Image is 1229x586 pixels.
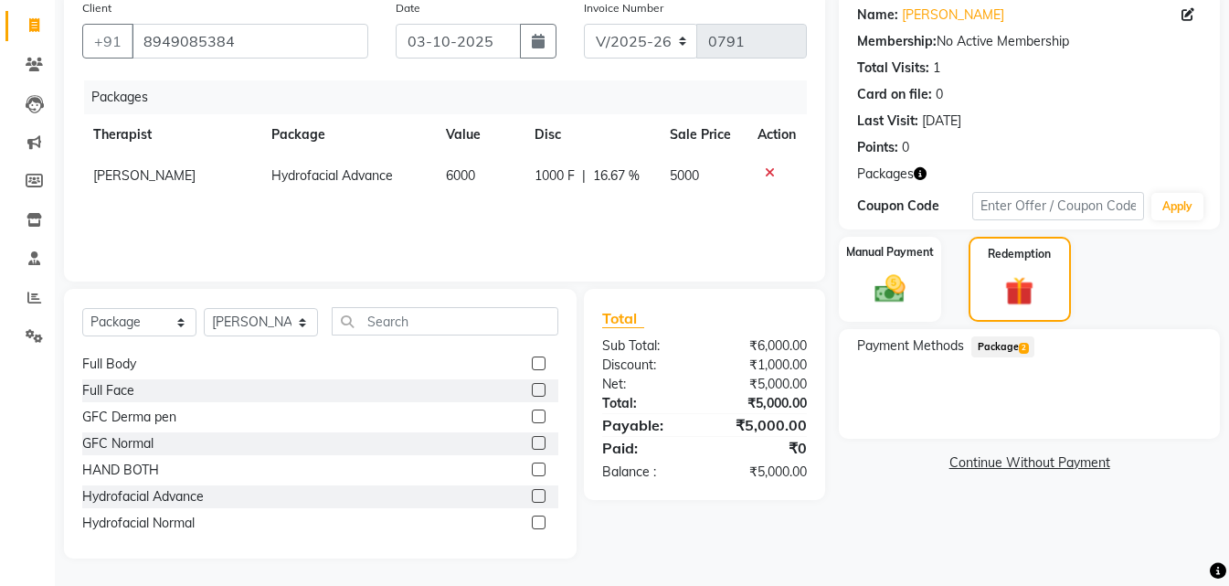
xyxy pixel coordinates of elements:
span: [PERSON_NAME] [93,167,196,184]
div: Total Visits: [857,59,929,78]
div: Last Visit: [857,112,918,131]
span: 6000 [446,167,475,184]
span: Payment Methods [857,336,964,356]
div: Balance : [588,463,705,482]
div: Payable: [588,414,705,436]
button: +91 [82,24,133,59]
th: Value [435,114,524,155]
div: ₹6,000.00 [705,336,821,356]
div: Total: [588,394,705,413]
span: 16.67 % [593,166,640,186]
div: HAND BOTH [82,461,159,480]
th: Sale Price [659,114,747,155]
div: Packages [84,80,821,114]
th: Package [260,114,435,155]
div: Paid: [588,437,705,459]
span: 2 [1019,343,1029,354]
div: ₹5,000.00 [705,463,821,482]
th: Therapist [82,114,260,155]
span: Package [971,336,1034,357]
button: Apply [1151,193,1203,220]
div: No Active Membership [857,32,1202,51]
img: _cash.svg [865,272,915,306]
div: Coupon Code [857,197,972,216]
div: Sub Total: [588,336,705,356]
div: 1 [933,59,940,78]
img: _gift.svg [996,273,1043,309]
div: ₹0 [705,437,821,459]
div: [DATE] [922,112,961,131]
div: Card on file: [857,85,932,104]
th: Action [747,114,807,155]
input: Search [332,307,558,336]
span: Packages [857,165,914,184]
div: ₹5,000.00 [705,375,821,394]
div: ₹5,000.00 [705,394,821,413]
div: Full Body [82,355,136,374]
div: GFC Normal [82,434,154,453]
div: Full Face [82,381,134,400]
label: Manual Payment [846,244,934,261]
div: GFC Derma pen [82,408,176,427]
div: Hydrofacial Advance [82,487,204,506]
div: Membership: [857,32,937,51]
input: Search by Name/Mobile/Email/Code [132,24,368,59]
div: Points: [857,138,898,157]
a: Continue Without Payment [842,453,1216,473]
input: Enter Offer / Coupon Code [972,192,1144,220]
span: 5000 [670,167,699,184]
label: Redemption [988,246,1051,262]
div: Net: [588,375,705,394]
span: 1000 F [535,166,575,186]
span: Hydrofacial Advance [271,167,393,184]
div: 0 [902,138,909,157]
div: Discount: [588,356,705,375]
div: Hydrofacial Normal [82,514,195,533]
div: 0 [936,85,943,104]
a: [PERSON_NAME] [902,5,1004,25]
div: ₹1,000.00 [705,356,821,375]
span: Total [602,309,644,328]
div: ₹5,000.00 [705,414,821,436]
span: | [582,166,586,186]
div: Name: [857,5,898,25]
th: Disc [524,114,658,155]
